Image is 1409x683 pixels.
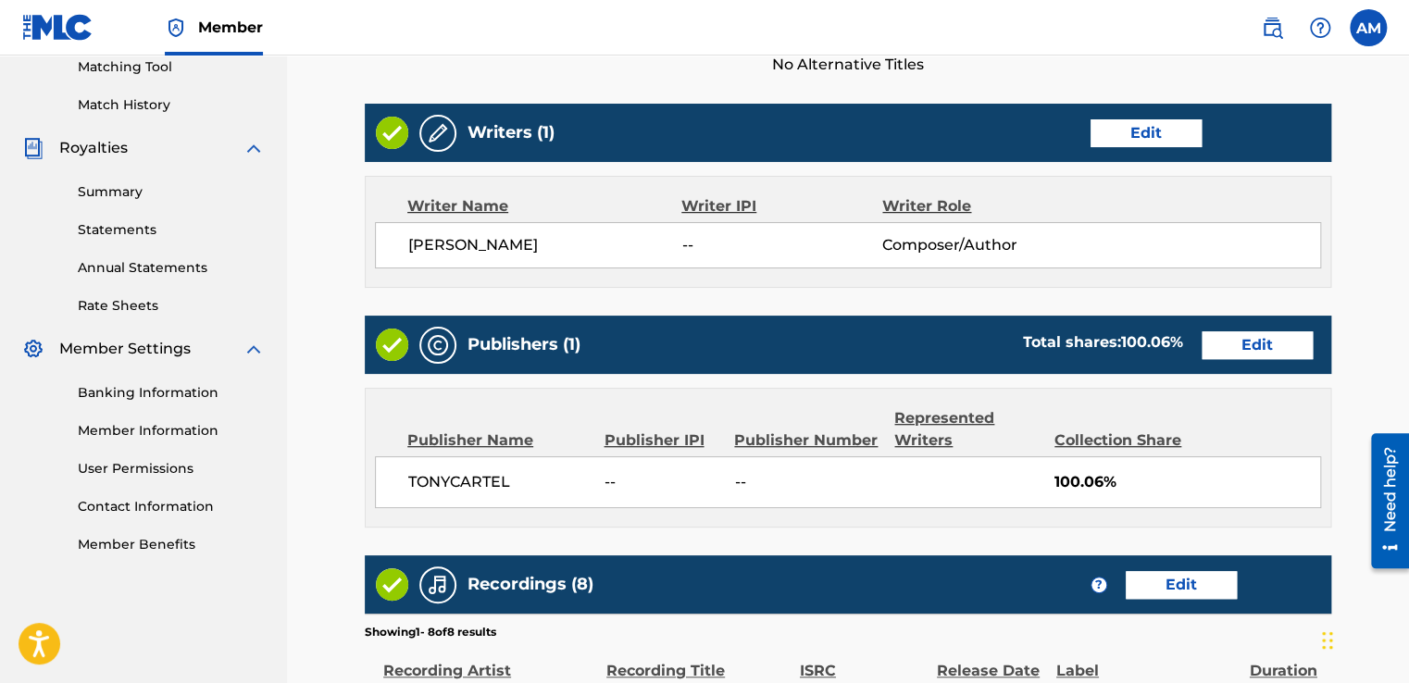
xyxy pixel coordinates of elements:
[198,17,263,38] span: Member
[243,338,265,360] img: expand
[1253,9,1291,46] a: Public Search
[682,234,883,256] span: --
[376,329,408,361] img: Valid
[1322,613,1333,668] div: Drag
[604,429,720,452] div: Publisher IPI
[78,182,265,202] a: Summary
[78,95,265,115] a: Match History
[78,535,265,554] a: Member Benefits
[468,334,580,355] h5: Publishers (1)
[1126,571,1237,599] a: Edit
[78,296,265,316] a: Rate Sheets
[1202,331,1313,359] a: Edit
[407,195,681,217] div: Writer Name
[1091,119,1202,147] a: Edit
[78,383,265,403] a: Banking Information
[1054,471,1320,493] span: 100.06%
[78,421,265,441] a: Member Information
[59,137,128,159] span: Royalties
[78,258,265,278] a: Annual Statements
[408,471,591,493] span: TONYCARTEL
[468,122,555,143] h5: Writers (1)
[427,122,449,144] img: Writers
[165,17,187,39] img: Top Rightsholder
[681,195,882,217] div: Writer IPI
[243,137,265,159] img: expand
[882,234,1065,256] span: Composer/Author
[606,640,791,682] div: Recording Title
[1056,640,1241,682] div: Label
[78,220,265,240] a: Statements
[1250,640,1322,682] div: Duration
[22,338,44,360] img: Member Settings
[78,57,265,77] a: Matching Tool
[22,137,44,159] img: Royalties
[1316,594,1409,683] iframe: Chat Widget
[376,117,408,149] img: Valid
[383,640,597,682] div: Recording Artist
[1302,9,1339,46] div: Help
[894,407,1041,452] div: Represented Writers
[937,640,1047,682] div: Release Date
[408,234,682,256] span: [PERSON_NAME]
[78,497,265,516] a: Contact Information
[468,574,593,595] h5: Recordings (8)
[882,195,1065,217] div: Writer Role
[605,471,721,493] span: --
[1309,17,1331,39] img: help
[735,471,881,493] span: --
[1121,333,1183,351] span: 100.06 %
[800,640,928,682] div: ISRC
[1357,427,1409,576] iframe: Resource Center
[734,429,880,452] div: Publisher Number
[22,14,94,41] img: MLC Logo
[1350,9,1387,46] div: User Menu
[1023,331,1183,354] div: Total shares:
[407,429,590,452] div: Publisher Name
[427,574,449,596] img: Recordings
[376,568,408,601] img: Valid
[1091,577,1106,592] span: ?
[427,334,449,356] img: Publishers
[1261,17,1283,39] img: search
[1054,429,1191,452] div: Collection Share
[78,459,265,478] a: User Permissions
[365,54,1331,76] span: No Alternative Titles
[365,624,496,640] p: Showing 1 - 8 of 8 results
[59,338,191,360] span: Member Settings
